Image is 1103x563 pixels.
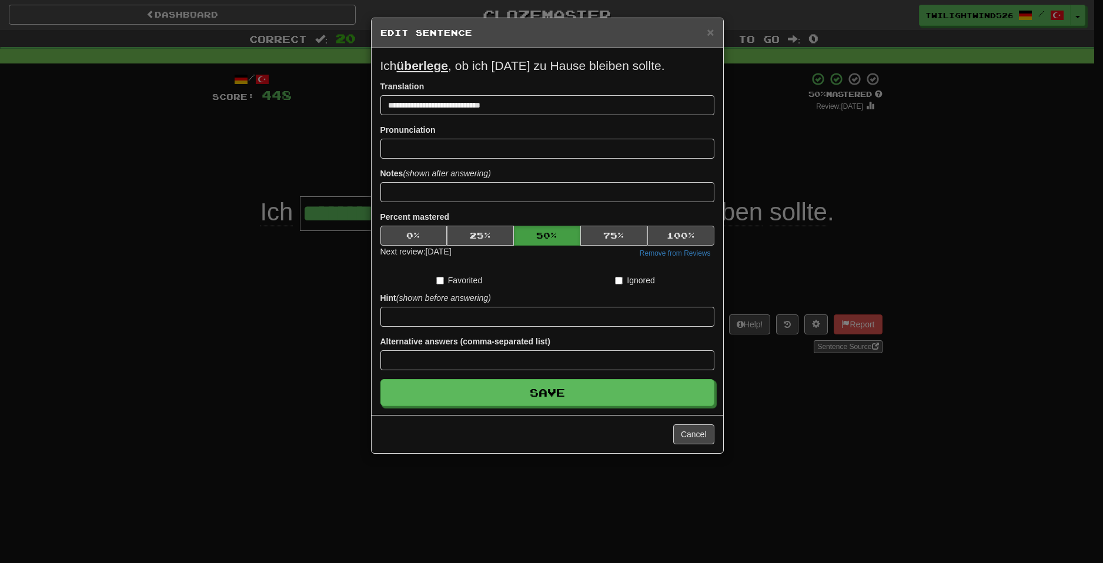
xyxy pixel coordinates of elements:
[380,379,714,406] button: Save
[380,167,491,179] label: Notes
[397,59,449,72] u: überlege
[380,226,447,246] button: 0%
[380,226,714,246] div: Percent mastered
[707,25,714,39] span: ×
[380,27,714,39] h5: Edit Sentence
[615,277,623,284] input: Ignored
[380,81,425,92] label: Translation
[380,124,436,136] label: Pronunciation
[636,247,714,260] button: Remove from Reviews
[514,226,581,246] button: 50%
[673,424,714,444] button: Cancel
[580,226,647,246] button: 75%
[396,293,491,303] em: (shown before answering)
[380,336,550,347] label: Alternative answers (comma-separated list)
[380,246,452,260] div: Next review: [DATE]
[380,211,450,223] label: Percent mastered
[436,277,444,284] input: Favorited
[380,292,491,304] label: Hint
[647,226,714,246] button: 100%
[615,274,654,286] label: Ignored
[403,169,490,178] em: (shown after answering)
[707,26,714,38] button: Close
[436,274,482,286] label: Favorited
[380,57,714,75] p: Ich , ob ich [DATE] zu Hause bleiben sollte.
[447,226,514,246] button: 25%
